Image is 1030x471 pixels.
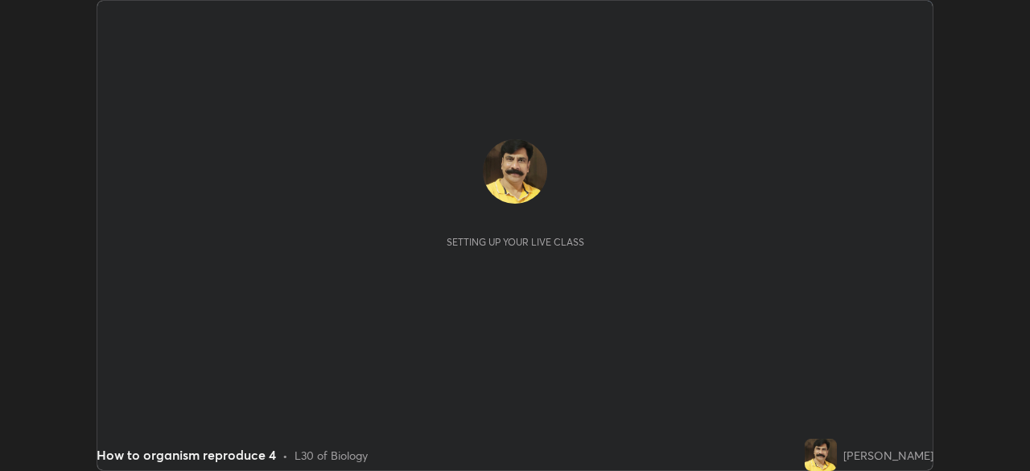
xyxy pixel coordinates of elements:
[483,139,547,204] img: f9415292396d47fe9738fb67822c10e9.jpg
[295,447,368,464] div: L30 of Biology
[843,447,933,464] div: [PERSON_NAME]
[282,447,288,464] div: •
[805,439,837,471] img: f9415292396d47fe9738fb67822c10e9.jpg
[447,236,584,248] div: Setting up your live class
[97,445,276,465] div: How to organism reproduce 4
